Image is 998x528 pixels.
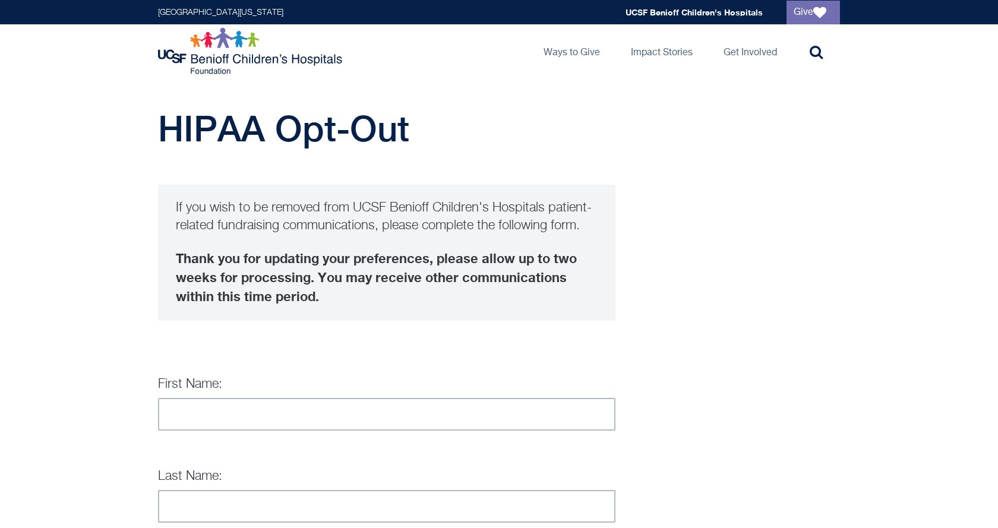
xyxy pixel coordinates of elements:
label: First Name: [158,378,222,391]
span: HIPAA Opt-Out [158,108,409,149]
strong: Thank you for updating your preferences, please allow up to two weeks for processing. You may rec... [176,251,577,304]
img: Logo for UCSF Benioff Children's Hospitals Foundation [158,27,345,75]
p: If you wish to be removed from UCSF Benioff Children's Hospitals patient-related fundraising comm... [176,199,598,235]
a: Ways to Give [534,24,609,78]
a: Impact Stories [621,24,702,78]
a: [GEOGRAPHIC_DATA][US_STATE] [158,8,283,17]
a: UCSF Benioff Children's Hospitals [626,7,763,17]
label: Last Name: [158,470,222,483]
a: Get Involved [714,24,787,78]
a: Give [787,1,840,24]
